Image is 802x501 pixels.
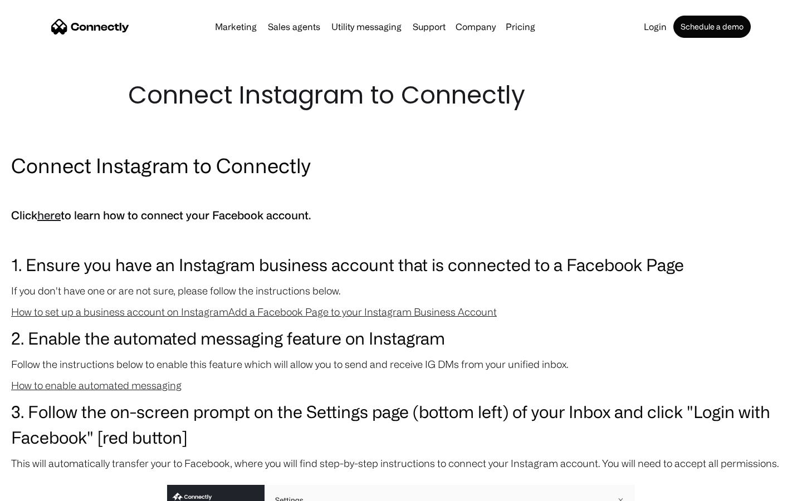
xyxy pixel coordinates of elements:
[22,482,67,497] ul: Language list
[11,151,791,179] h2: Connect Instagram to Connectly
[11,380,182,391] a: How to enable automated messaging
[11,399,791,450] h3: 3. Follow the on-screen prompt on the Settings page (bottom left) of your Inbox and click "Login ...
[11,455,791,471] p: This will automatically transfer your to Facebook, where you will find step-by-step instructions ...
[11,325,791,351] h3: 2. Enable the automated messaging feature on Instagram
[51,18,129,35] a: home
[11,283,791,298] p: If you don't have one or are not sure, please follow the instructions below.
[11,356,791,372] p: Follow the instructions below to enable this feature which will allow you to send and receive IG ...
[639,22,671,31] a: Login
[408,22,450,31] a: Support
[673,16,751,38] a: Schedule a demo
[452,19,499,35] div: Company
[11,306,228,317] a: How to set up a business account on Instagram
[11,230,791,246] p: ‍
[11,185,791,200] p: ‍
[11,206,791,225] h5: Click to learn how to connect your Facebook account.
[327,22,406,31] a: Utility messaging
[228,306,497,317] a: Add a Facebook Page to your Instagram Business Account
[11,482,67,497] aside: Language selected: English
[456,19,496,35] div: Company
[263,22,325,31] a: Sales agents
[501,22,540,31] a: Pricing
[11,252,791,277] h3: 1. Ensure you have an Instagram business account that is connected to a Facebook Page
[128,78,674,112] h1: Connect Instagram to Connectly
[211,22,261,31] a: Marketing
[37,209,61,222] a: here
